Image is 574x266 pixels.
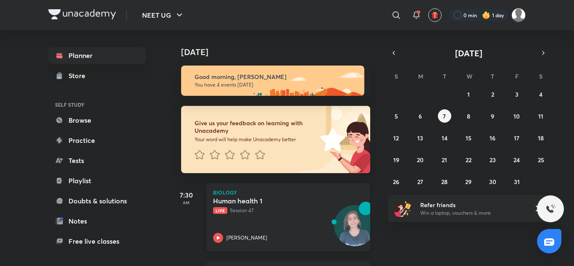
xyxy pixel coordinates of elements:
h6: Give us your feedback on learning with Unacademy [195,119,317,134]
button: October 8, 2025 [462,109,475,123]
abbr: October 16, 2025 [490,134,495,142]
button: October 2, 2025 [486,87,499,101]
button: October 28, 2025 [438,175,451,188]
button: October 30, 2025 [486,175,499,188]
p: You have 4 events [DATE] [195,82,357,88]
abbr: Sunday [395,72,398,80]
abbr: October 31, 2025 [514,178,520,186]
abbr: October 12, 2025 [393,134,399,142]
button: October 21, 2025 [438,153,451,166]
a: Planner [48,47,146,64]
abbr: October 14, 2025 [442,134,448,142]
img: morning [181,66,364,96]
img: Company Logo [48,9,116,19]
a: Browse [48,112,146,129]
button: avatar [428,8,442,22]
a: Company Logo [48,9,116,21]
button: October 4, 2025 [534,87,548,101]
abbr: Tuesday [443,72,446,80]
button: October 23, 2025 [486,153,499,166]
abbr: October 21, 2025 [442,156,447,164]
button: October 27, 2025 [413,175,427,188]
div: Store [68,71,90,81]
abbr: October 17, 2025 [514,134,519,142]
button: [DATE] [400,47,537,59]
h4: [DATE] [181,47,379,57]
button: October 17, 2025 [510,131,524,145]
abbr: October 25, 2025 [538,156,544,164]
p: Biology [213,190,363,195]
abbr: October 15, 2025 [466,134,471,142]
abbr: October 1, 2025 [467,90,470,98]
abbr: October 8, 2025 [467,112,470,120]
abbr: October 11, 2025 [538,112,543,120]
button: October 20, 2025 [413,153,427,166]
abbr: Thursday [491,72,494,80]
button: October 26, 2025 [390,175,403,188]
abbr: October 27, 2025 [417,178,423,186]
button: NEET UG [137,7,190,24]
abbr: October 5, 2025 [395,112,398,120]
button: October 6, 2025 [413,109,427,123]
h6: Good morning, [PERSON_NAME] [195,73,357,81]
abbr: October 29, 2025 [465,178,471,186]
button: October 7, 2025 [438,109,451,123]
abbr: Monday [418,72,423,80]
button: October 1, 2025 [462,87,475,101]
abbr: October 30, 2025 [489,178,496,186]
h6: SELF STUDY [48,97,146,112]
abbr: October 3, 2025 [515,90,519,98]
h6: Refer friends [420,200,524,209]
button: October 18, 2025 [534,131,548,145]
button: October 22, 2025 [462,153,475,166]
button: October 12, 2025 [390,131,403,145]
abbr: October 13, 2025 [417,134,423,142]
p: Session 47 [213,207,345,214]
abbr: October 23, 2025 [490,156,496,164]
a: Tests [48,152,146,169]
button: October 11, 2025 [534,109,548,123]
button: October 16, 2025 [486,131,499,145]
button: October 15, 2025 [462,131,475,145]
a: Store [48,67,146,84]
abbr: October 10, 2025 [513,112,520,120]
p: Your word will help make Unacademy better [195,136,317,143]
a: Practice [48,132,146,149]
abbr: October 22, 2025 [466,156,471,164]
button: October 29, 2025 [462,175,475,188]
abbr: October 18, 2025 [538,134,544,142]
img: streak [482,11,490,19]
span: [DATE] [455,47,482,59]
abbr: October 26, 2025 [393,178,399,186]
img: referral [395,200,411,217]
h5: 7:30 [169,190,203,200]
abbr: Friday [515,72,519,80]
abbr: October 24, 2025 [513,156,520,164]
abbr: October 7, 2025 [443,112,446,120]
button: October 10, 2025 [510,109,524,123]
abbr: October 4, 2025 [539,90,542,98]
abbr: October 9, 2025 [491,112,494,120]
a: Free live classes [48,233,146,250]
a: Playlist [48,172,146,189]
p: AM [169,200,203,205]
button: October 3, 2025 [510,87,524,101]
button: October 14, 2025 [438,131,451,145]
span: Live [213,207,227,214]
abbr: October 20, 2025 [417,156,424,164]
abbr: October 28, 2025 [441,178,448,186]
abbr: October 2, 2025 [491,90,494,98]
button: October 31, 2025 [510,175,524,188]
img: Mahi Singh [511,8,526,22]
a: Doubts & solutions [48,192,146,209]
abbr: Wednesday [466,72,472,80]
abbr: October 19, 2025 [393,156,399,164]
button: October 19, 2025 [390,153,403,166]
img: avatar [431,11,439,19]
button: October 9, 2025 [486,109,499,123]
a: Notes [48,213,146,229]
button: October 13, 2025 [413,131,427,145]
img: ttu [545,204,556,214]
button: October 25, 2025 [534,153,548,166]
h5: Human health 1 [213,197,318,205]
